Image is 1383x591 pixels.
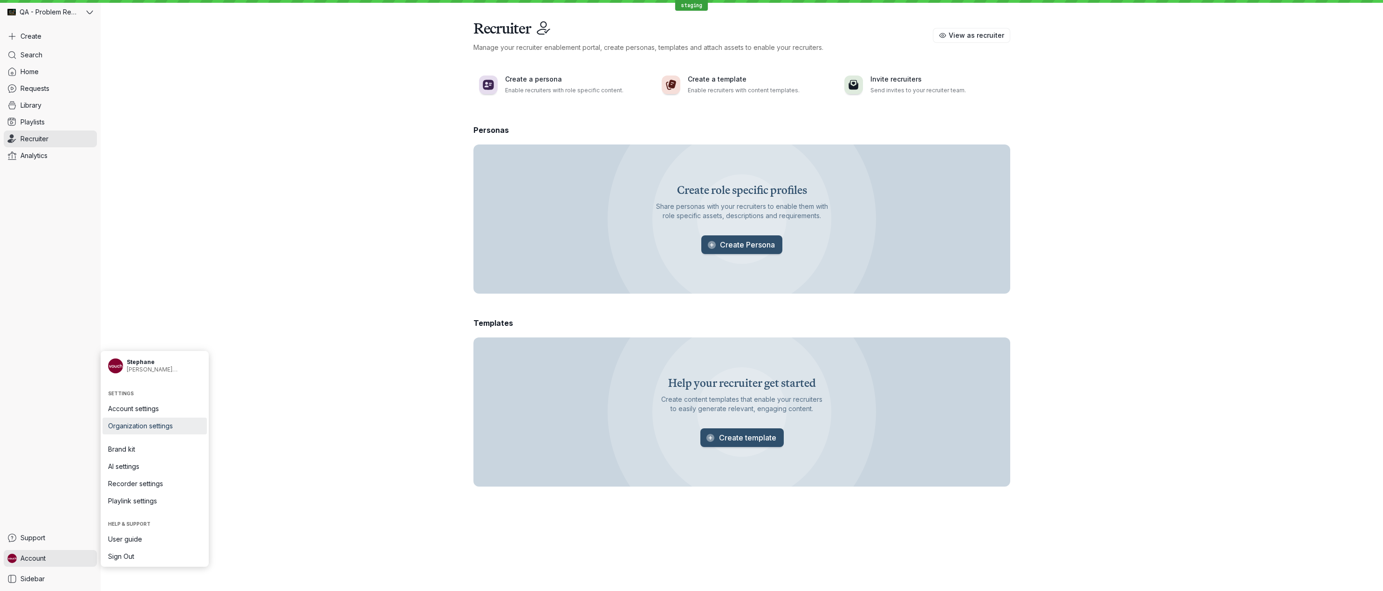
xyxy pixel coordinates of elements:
[103,548,207,565] a: Sign Out
[21,67,39,76] span: Home
[108,479,201,488] span: Recorder settings
[677,184,807,196] h2: Create role specific profiles
[103,493,207,509] a: Playlink settings
[949,31,1004,40] span: View as recruiter
[4,131,97,147] a: Recruiter
[7,8,16,16] img: QA - Problem Reproduction avatar
[103,418,207,434] a: Organization settings
[473,43,933,52] p: Manage your recruiter enablement portal, create personas, templates and attach assets to enable y...
[688,75,822,84] h3: Create a template
[21,554,46,563] span: Account
[641,395,842,413] div: Create content templates that enable your recruiters to easily generate relevant, engaging content.
[870,75,1005,84] h3: Invite recruiters
[473,19,531,37] h1: Recruiter
[668,377,816,389] h2: Help your recruiter get started
[103,531,207,548] a: User guide
[505,75,639,84] h3: Create a persona
[108,552,201,561] span: Sign Out
[4,114,97,131] a: Playlists
[127,366,201,373] span: [PERSON_NAME][EMAIL_ADDRESS][DOMAIN_NAME]
[700,428,784,447] button: Create template
[21,151,48,160] span: Analytics
[21,134,48,144] span: Recruiter
[4,4,97,21] button: QA - Problem Reproduction avatarQA - Problem Reproduction
[4,63,97,80] a: Home
[4,97,97,114] a: Library
[108,462,201,471] span: AI settings
[21,32,41,41] span: Create
[108,421,201,431] span: Organization settings
[870,86,1005,95] p: Send invites to your recruiter team.
[4,570,97,587] a: Sidebar
[103,400,207,417] a: Account settings
[701,235,782,254] button: Create Persona
[108,358,123,373] img: Stephane avatar
[4,529,97,546] a: Support
[4,28,97,45] button: Create
[108,496,201,506] span: Playlink settings
[103,475,207,492] a: Recorder settings
[473,318,513,328] h3: Templates
[7,554,17,563] img: Stephane avatar
[21,533,45,543] span: Support
[4,147,97,164] a: Analytics
[21,50,42,60] span: Search
[108,521,201,527] span: Help & support
[127,358,201,366] span: Stephane
[505,86,639,95] p: Enable recruiters with role specific content.
[4,80,97,97] a: Requests
[688,86,822,95] p: Enable recruiters with content templates.
[108,404,201,413] span: Account settings
[4,47,97,63] a: Search
[641,202,842,220] div: Share personas with your recruiters to enable them with role specific assets, descriptions and re...
[720,240,775,249] span: Create Persona
[103,441,207,458] a: Brand kit
[4,4,84,21] div: QA - Problem Reproduction
[933,28,1010,43] button: View as recruiter
[21,84,49,93] span: Requests
[103,458,207,475] a: AI settings
[20,7,79,17] span: QA - Problem Reproduction
[108,535,201,544] span: User guide
[108,445,201,454] span: Brand kit
[21,117,45,127] span: Playlists
[719,433,776,442] span: Create template
[473,125,509,135] h3: Personas
[4,550,97,567] a: Stephane avatarAccount
[21,101,41,110] span: Library
[21,574,45,584] span: Sidebar
[108,391,201,396] span: Settings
